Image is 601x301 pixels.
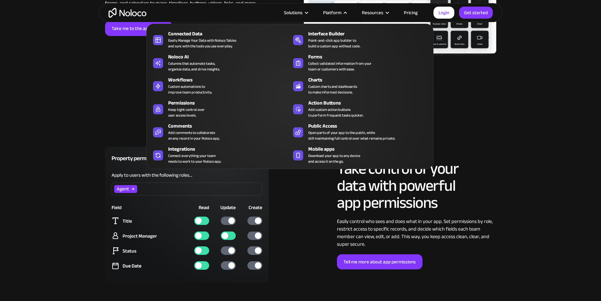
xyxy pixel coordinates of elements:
[150,52,290,73] a: Noloco AIColumns that automate tasks,organize data, and drive insights.
[337,218,496,248] div: Easily control who sees and does what in your app. Set permissions by role, restrict access to sp...
[168,130,220,141] div: Add comments to collaborate on any record in your Noloco app.
[396,9,426,17] a: Pricing
[308,53,433,61] div: Forms
[168,30,293,38] div: Connected Data
[354,9,396,17] div: Resources
[308,107,364,118] div: Add custom action buttons to perform frequent tasks quicker.
[168,61,220,72] div: Columns that automate tasks, organize data, and drive insights.
[433,7,454,19] a: Login
[308,76,433,84] div: Charts
[276,9,315,17] div: Solutions
[362,9,383,17] div: Resources
[168,76,293,84] div: Workflows
[284,9,303,17] div: Solutions
[105,21,172,36] a: Take me to the app builder
[290,52,430,73] a: FormsCollect validated information from yourteam or customers with ease.
[168,153,221,164] div: Connect everything your team needs to work to your Noloco app.
[168,99,293,107] div: Permissions
[168,84,212,95] div: Custom automations to improve team productivity.
[308,61,372,72] div: Collect validated information from your team or customers with ease.
[290,75,430,96] a: ChartsCustom charts and dashboardsto make informed decisions.
[337,254,422,269] a: Tell me more about app permissions
[337,160,496,211] h2: Take control of your data with powerful app permissions
[150,98,290,119] a: PermissionsKeep tight control overuser access levels.
[308,145,433,153] div: Mobile apps
[308,122,433,130] div: Public Access
[308,99,433,107] div: Action Buttons
[150,29,290,50] a: Connected DataEasily Manage Your Data with Noloco Tablesand sync with the tools you use everyday.
[290,144,430,166] a: Mobile appsDownload your app to any deviceand access it on the go.
[109,8,146,18] a: home
[168,38,236,49] div: Easily Manage Your Data with Noloco Tables and sync with the tools you use everyday.
[308,84,357,95] div: Custom charts and dashboards to make informed decisions.
[459,7,493,19] a: Get started
[308,153,360,164] span: Download your app to any device and access it on the go.
[290,98,430,119] a: Action ButtonsAdd custom action buttonsto perform frequent tasks quicker.
[150,75,290,96] a: WorkflowsCustom automations toimprove team productivity.
[308,30,433,38] div: Interface Builder
[323,9,341,17] div: Platform
[150,144,290,166] a: IntegrationsConnect everything your teamneeds to work to your Noloco app.
[168,53,293,61] div: Noloco AI
[168,122,293,130] div: Comments
[290,121,430,142] a: Public AccessOpen parts of your app to the public, whilestill maintaining full control over what ...
[146,15,433,169] nav: Platform
[150,121,290,142] a: CommentsAdd comments to collaborateon any record in your Noloco app.
[315,9,354,17] div: Platform
[308,130,395,141] div: Open parts of your app to the public, while still maintaining full control over what remains priv...
[168,145,293,153] div: Integrations
[308,38,360,49] div: Point-and-click app builder to build a custom app without code.
[168,107,205,118] div: Keep tight control over user access levels.
[290,29,430,50] a: Interface BuilderPoint-and-click app builder tobuild a custom app without code.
